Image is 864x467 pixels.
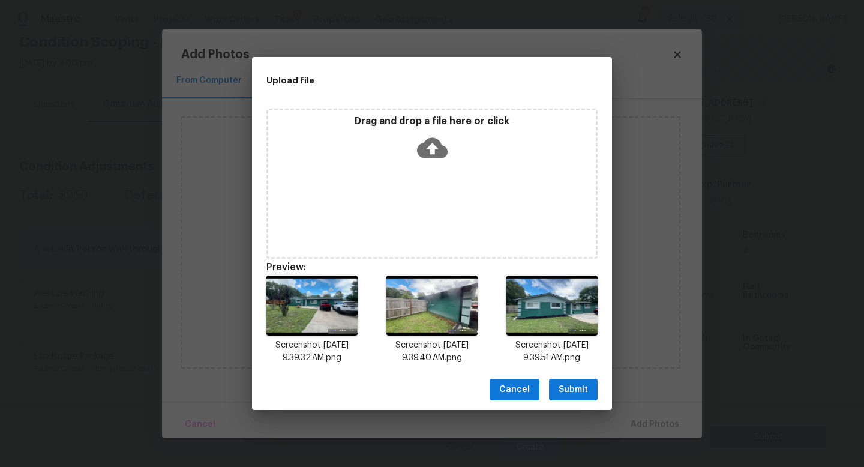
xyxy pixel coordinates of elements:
img: w9cQIAAAQIECBAgQIAAAQIECBAgQIAAAQIECBAgQIAAAQIECBAgQIAAAQIECBAgQIBAFBBARygzAgQIECBAgAABAgQIECBAgA... [266,276,358,336]
p: Drag and drop a file here or click [268,115,596,128]
button: Submit [549,379,598,401]
p: Screenshot [DATE] 9.39.40 AM.png [386,339,478,364]
span: Submit [559,382,588,397]
img: wezdvBOicJdzwAAAABJRU5ErkJggg== [386,276,478,336]
h2: Upload file [266,74,544,87]
img: frh0UAQAAEBDs31qOG9uA9aUyAQIECBAgQIAAAQIECBAgQIAAAQIECBAgQIAAAQIECBAgQIAAAQIECBAgQIAAgaqAA3R1ObkJ... [506,276,598,336]
p: Screenshot [DATE] 9.39.32 AM.png [266,339,358,364]
button: Cancel [490,379,539,401]
p: Screenshot [DATE] 9.39.51 AM.png [506,339,598,364]
span: Cancel [499,382,530,397]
